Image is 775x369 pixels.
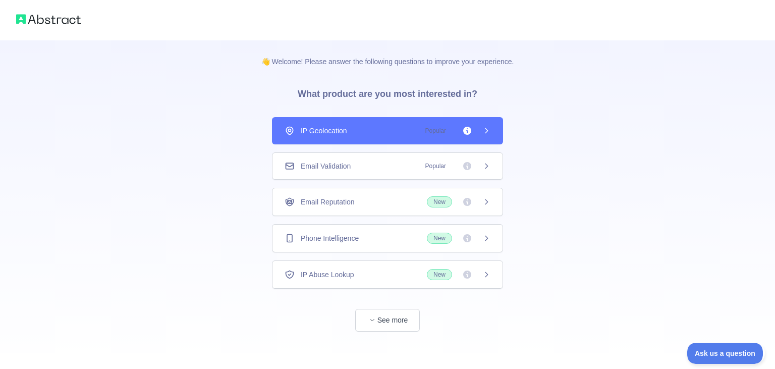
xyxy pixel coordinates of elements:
h3: What product are you most interested in? [282,67,493,117]
p: 👋 Welcome! Please answer the following questions to improve your experience. [245,40,530,67]
span: Email Reputation [301,197,355,207]
span: Popular [419,161,452,171]
span: Email Validation [301,161,351,171]
span: Phone Intelligence [301,233,359,243]
span: Popular [419,126,452,136]
iframe: Toggle Customer Support [687,343,765,364]
span: IP Geolocation [301,126,347,136]
span: IP Abuse Lookup [301,270,354,280]
span: New [427,196,452,207]
span: New [427,269,452,280]
span: New [427,233,452,244]
button: See more [355,309,420,332]
img: Abstract logo [16,12,81,26]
